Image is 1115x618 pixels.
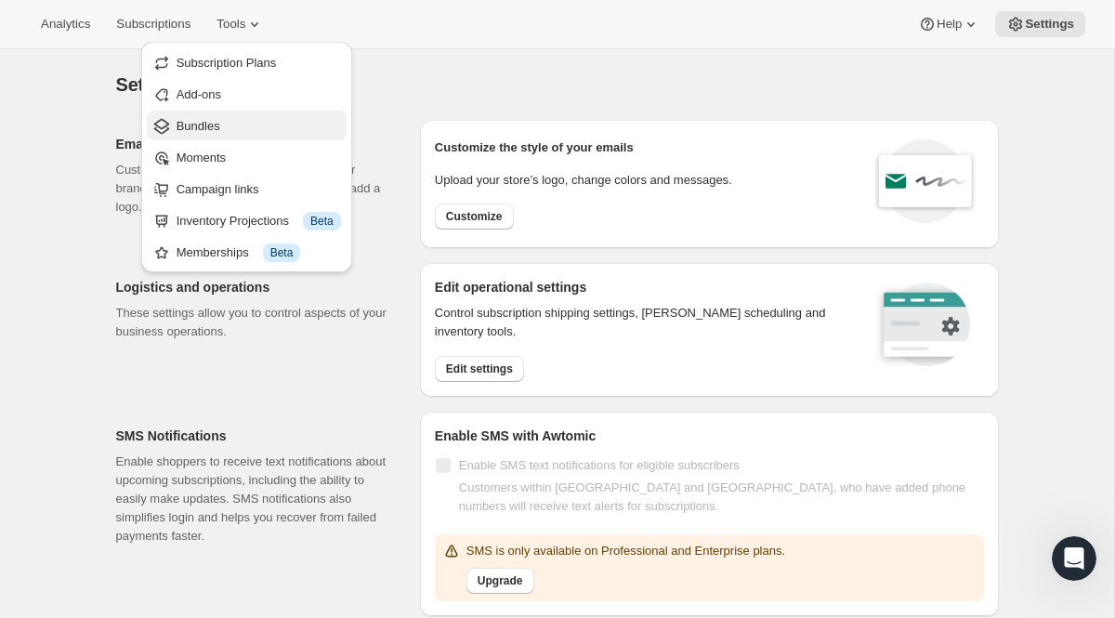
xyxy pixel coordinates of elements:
span: Subscriptions [116,17,190,32]
button: Subscriptions [105,11,202,37]
p: Control subscription shipping settings, [PERSON_NAME] scheduling and inventory tools. [435,304,850,341]
p: Customize subscription emails to match your brand. Easily update messaging, color, and add a logo. [116,161,390,217]
span: Bundles [177,119,220,133]
span: Beta [310,214,334,229]
p: Customize the style of your emails [435,138,634,157]
button: Analytics [30,11,101,37]
span: Customize [446,209,503,224]
span: Customers within [GEOGRAPHIC_DATA] and [GEOGRAPHIC_DATA], who have added phone numbers will recei... [459,480,965,513]
span: Moments [177,151,226,164]
button: Tools [205,11,275,37]
span: Settings [116,74,188,95]
div: Inventory Projections [177,212,341,230]
p: SMS is only available on Professional and Enterprise plans. [466,542,785,560]
p: Upload your store’s logo, change colors and messages. [435,171,732,190]
p: These settings allow you to control aspects of your business operations. [116,304,390,341]
span: Upgrade [478,573,523,588]
span: Tools [216,17,245,32]
h2: Edit operational settings [435,278,850,296]
button: Customize [435,204,514,230]
span: Settings [1025,17,1074,32]
button: Help [907,11,991,37]
span: Enable SMS text notifications for eligible subscribers [459,458,740,472]
h2: Enable SMS with Awtomic [435,427,984,445]
button: Bundles [147,111,347,140]
h2: Email Customization [116,135,390,153]
h2: Logistics and operations [116,278,390,296]
span: Subscription Plans [177,56,277,70]
button: Settings [995,11,1085,37]
span: Beta [270,245,294,260]
span: Edit settings [446,362,513,376]
button: Add-ons [147,79,347,109]
button: Moments [147,142,347,172]
button: Edit settings [435,356,524,382]
p: Enable shoppers to receive text notifications about upcoming subscriptions, including the ability... [116,453,390,546]
h2: SMS Notifications [116,427,390,445]
button: Subscription Plans [147,47,347,77]
span: Help [937,17,962,32]
button: Memberships [147,237,347,267]
button: Inventory Projections [147,205,347,235]
iframe: Intercom live chat [1052,536,1096,581]
span: Analytics [41,17,90,32]
button: Upgrade [466,568,534,594]
button: Campaign links [147,174,347,204]
div: Memberships [177,243,341,262]
span: Campaign links [177,182,259,196]
span: Add-ons [177,87,221,101]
